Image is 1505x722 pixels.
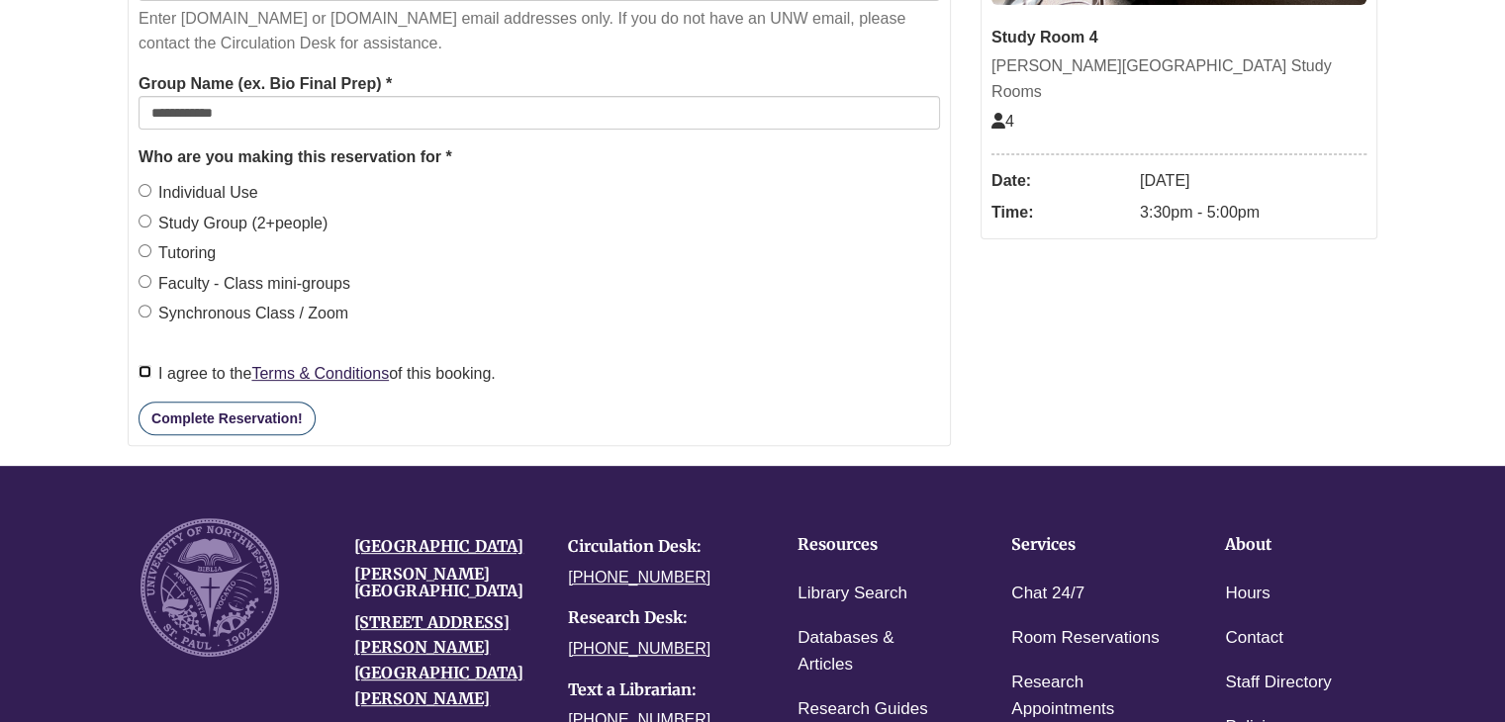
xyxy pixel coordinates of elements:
[139,244,151,257] input: Tutoring
[354,536,523,556] a: [GEOGRAPHIC_DATA]
[139,6,940,56] p: Enter [DOMAIN_NAME] or [DOMAIN_NAME] email addresses only. If you do not have an UNW email, pleas...
[251,365,389,382] a: Terms & Conditions
[568,569,710,586] a: [PHONE_NUMBER]
[1225,580,1270,608] a: Hours
[1225,624,1283,653] a: Contact
[139,301,348,326] label: Synchronous Class / Zoom
[139,240,216,266] label: Tutoring
[1011,536,1164,554] h4: Services
[798,536,950,554] h4: Resources
[139,144,940,170] legend: Who are you making this reservation for *
[354,566,538,600] h4: [PERSON_NAME][GEOGRAPHIC_DATA]
[991,53,1366,104] div: [PERSON_NAME][GEOGRAPHIC_DATA] Study Rooms
[139,361,496,387] label: I agree to the of this booking.
[141,518,279,657] img: UNW seal
[139,271,350,297] label: Faculty - Class mini-groups
[991,197,1130,228] dt: Time:
[139,215,151,227] input: Study Group (2+people)
[1140,197,1366,228] dd: 3:30pm - 5:00pm
[568,640,710,657] a: [PHONE_NUMBER]
[1225,536,1377,554] h4: About
[1225,669,1331,697] a: Staff Directory
[568,681,752,699] h4: Text a Librarian:
[354,612,523,708] a: [STREET_ADDRESS][PERSON_NAME][GEOGRAPHIC_DATA][PERSON_NAME]
[1140,165,1366,197] dd: [DATE]
[139,365,151,378] input: I agree to theTerms & Conditionsof this booking.
[139,180,258,206] label: Individual Use
[991,165,1130,197] dt: Date:
[139,211,328,236] label: Study Group (2+people)
[139,402,315,435] button: Complete Reservation!
[139,71,392,97] label: Group Name (ex. Bio Final Prep) *
[139,305,151,317] input: Synchronous Class / Zoom
[798,624,950,679] a: Databases & Articles
[568,609,752,627] h4: Research Desk:
[1011,624,1159,653] a: Room Reservations
[798,580,907,608] a: Library Search
[568,538,752,556] h4: Circulation Desk:
[991,113,1014,130] span: The capacity of this space
[139,184,151,197] input: Individual Use
[139,275,151,288] input: Faculty - Class mini-groups
[991,25,1366,50] div: Study Room 4
[1011,580,1084,608] a: Chat 24/7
